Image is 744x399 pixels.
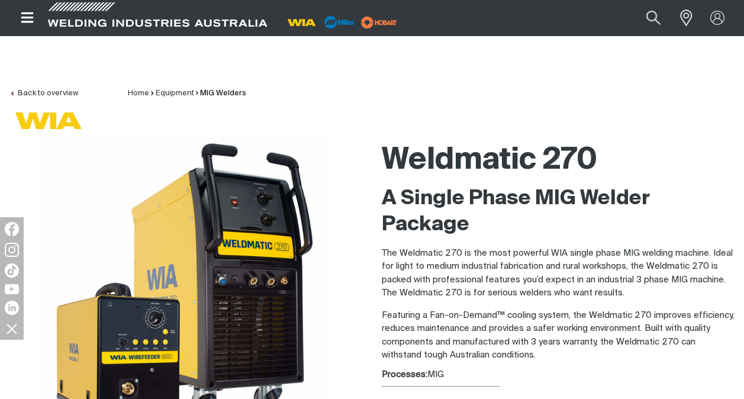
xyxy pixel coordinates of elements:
[5,301,19,315] img: LinkedIn
[128,89,149,97] a: Home
[2,318,22,339] img: hide socials
[200,89,246,97] a: MIG Welders
[382,186,735,238] h2: A Single Phase MIG Welder Package
[128,88,246,99] nav: Breadcrumb
[156,89,194,97] a: Equipment
[633,5,674,31] button: Search products
[5,284,19,294] img: YouTube
[5,263,19,278] img: TikTok
[382,247,735,300] p: The Weldmatic 270 is the most powerful WIA single phase MIG welding machine. Ideal for light to m...
[382,368,735,382] div: MIG
[382,141,735,180] h1: Weldmatic 270
[382,370,427,379] strong: Processes:
[619,5,674,31] input: Product name or item number...
[5,243,19,257] img: Instagram
[5,222,19,236] img: Facebook
[9,89,78,97] a: Back to overview of MIG Welders
[357,18,401,27] a: miller
[357,14,401,31] img: miller
[382,309,735,362] p: Featuring a Fan-on-Demand™ cooling system, the Weldmatic 270 improves efficiency, reduces mainten...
